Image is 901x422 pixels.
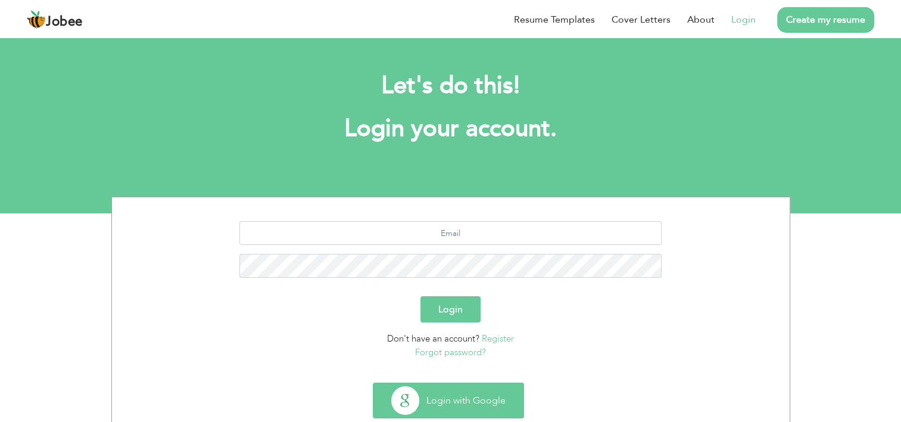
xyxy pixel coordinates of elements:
a: Resume Templates [514,13,595,27]
button: Login [420,296,481,322]
a: Register [482,333,514,345]
button: Login with Google [373,383,523,418]
span: Jobee [46,15,83,29]
h2: Let's do this! [129,70,772,101]
h1: Login your account. [129,113,772,144]
span: Don't have an account? [387,333,479,345]
input: Email [239,221,662,245]
a: Cover Letters [612,13,671,27]
a: Login [731,13,756,27]
a: Forgot password? [415,346,486,358]
a: About [687,13,715,27]
a: Create my resume [777,7,874,33]
a: Jobee [27,10,83,29]
img: jobee.io [27,10,46,29]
